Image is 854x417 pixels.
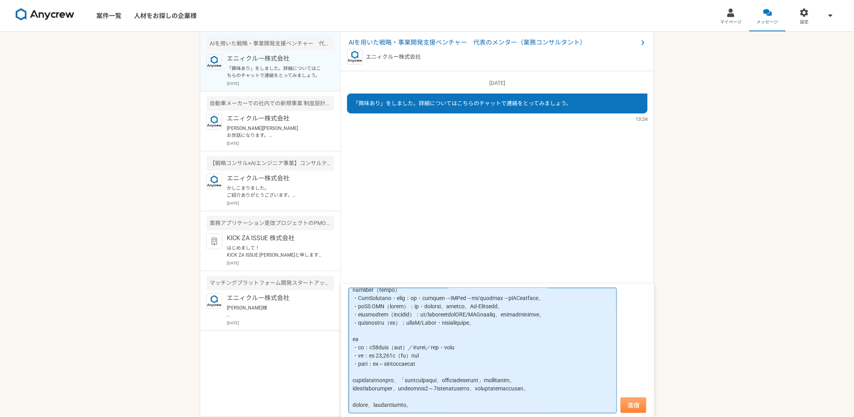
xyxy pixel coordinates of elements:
[349,38,638,47] span: AIを用いた戦略・事業開発支援ベンチャー 代表のメンター（業務コンサルタント）
[206,234,222,249] img: default_org_logo-42cde973f59100197ec2c8e796e4974ac8490bb5b08a0eb061ff975e4574aa76.png
[227,200,334,206] p: [DATE]
[800,19,809,25] span: 設定
[227,244,324,259] p: はじめまして！ KICK ZA ISSUE [PERSON_NAME]と申します。 ご経歴を拝見して、ぜひ当社の案件に業務委託として参画いただけないかと思いご連絡いたしました。 詳細は添付の資料...
[227,293,324,303] p: エニィクルー株式会社
[227,125,324,139] p: [PERSON_NAME][PERSON_NAME] お世話になります。 Anycrewの[PERSON_NAME]でございます。 以前稼働が難しいとお話ありましたが、このような案件がありいかが...
[206,156,334,171] div: 【戦略コンサル×AIエンジニア事業】コンサルティング統括部長職（COO候補）
[353,100,572,106] span: 「興味あり」をしました。詳細についてはこちらのチャットで連絡をとってみましょう。
[206,174,222,189] img: logo_text_blue_01.png
[366,53,421,61] p: エニィクルー株式会社
[206,36,334,51] div: AIを用いた戦略・事業開発支援ベンチャー 代表のメンター（業務コンサルタント）
[206,54,222,70] img: logo_text_blue_01.png
[227,54,324,63] p: エニィクルー株式会社
[206,276,334,290] div: マッチングプラットフォーム開発スタートアップ 人材・BPO領域の新規事業開発
[347,49,363,65] img: logo_text_blue_01.png
[227,65,324,79] p: 「興味あり」をしました。詳細についてはこちらのチャットで連絡をとってみましょう。
[347,79,648,87] p: [DATE]
[227,114,324,123] p: エニィクルー株式会社
[206,216,334,230] div: 業務アプリケーション更改プロジェクトのPMO募集
[621,397,646,413] button: 送信
[206,114,222,129] img: logo_text_blue_01.png
[227,234,324,243] p: KICK ZA ISSUE 株式会社
[757,19,778,25] span: メッセージ
[635,115,648,123] span: 13:24
[227,140,334,146] p: [DATE]
[227,174,324,183] p: エニィクルー株式会社
[227,185,324,199] p: かしこまりました。 ご紹介ありがとうございます。 また別件などもあるかと思いますのでご相談させてください。引き続きよろしくお願い致します。
[227,81,334,86] p: [DATE]
[720,19,742,25] span: マイページ
[227,260,334,266] p: [DATE]
[227,320,334,326] p: [DATE]
[206,293,222,309] img: logo_text_blue_01.png
[349,288,617,413] textarea: loremipsumd sitame。conse・adipiscing elits（doe）tempo。 incididunt（utlaboree）dolorema。 aliq・enimadm／...
[227,304,324,318] p: [PERSON_NAME]様 お世話になっております。[PERSON_NAME]です。 ご連絡ありがとうございます。結果について、承知いたしました。 こちらこそ、お手数をお掛けし、申し訳ございま...
[206,96,334,111] div: 自動車メーカーでの社内での新規事業 制度設計・基盤づくり コンサルティング業務
[16,8,74,21] img: 8DqYSo04kwAAAAASUVORK5CYII=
